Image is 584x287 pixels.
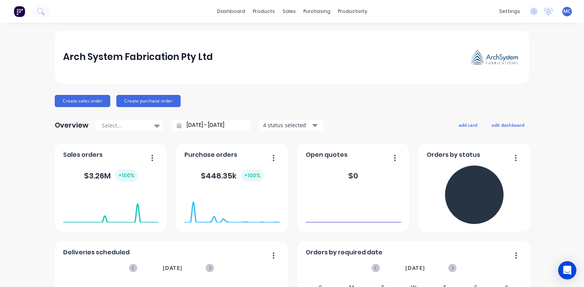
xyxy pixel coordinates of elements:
img: Arch System Fabrication Pty Ltd [468,47,521,67]
span: Sales orders [63,150,103,159]
button: add card [454,120,482,130]
span: Orders by status [427,150,480,159]
span: Purchase orders [184,150,237,159]
span: [DATE] [405,264,425,272]
div: $ 0 [348,170,358,181]
span: Open quotes [306,150,348,159]
div: settings [495,6,524,17]
span: Orders by required date [306,248,382,257]
div: purchasing [300,6,334,17]
a: dashboard [213,6,249,17]
div: + 100 % [241,169,263,182]
img: Factory [14,6,25,17]
div: Open Intercom Messenger [558,261,576,279]
div: Overview [55,118,89,133]
span: [DATE] [163,264,182,272]
div: $ 448.35k [201,169,263,182]
button: edit dashboard [487,120,529,130]
button: Create sales order [55,95,110,107]
div: 4 status selected [263,121,311,129]
div: sales [279,6,300,17]
span: MC [563,8,571,15]
div: productivity [334,6,371,17]
div: $ 3.26M [84,169,138,182]
button: Create purchase order [116,95,181,107]
div: Arch System Fabrication Pty Ltd [63,49,213,65]
div: products [249,6,279,17]
div: + 100 % [115,169,138,182]
button: 4 status selected [259,120,324,131]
